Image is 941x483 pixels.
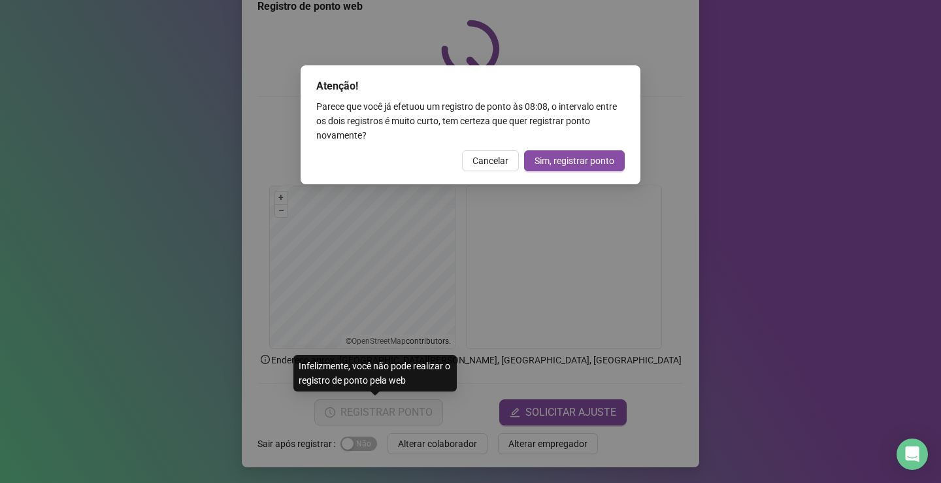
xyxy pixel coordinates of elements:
span: Sim, registrar ponto [535,154,614,168]
div: Atenção! [316,78,625,94]
span: Cancelar [472,154,508,168]
button: Cancelar [462,150,519,171]
div: Parece que você já efetuou um registro de ponto às 08:08 , o intervalo entre os dois registros é ... [316,99,625,142]
div: Open Intercom Messenger [897,439,928,470]
div: Infelizmente, você não pode realizar o registro de ponto pela web [293,355,457,391]
button: Sim, registrar ponto [524,150,625,171]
